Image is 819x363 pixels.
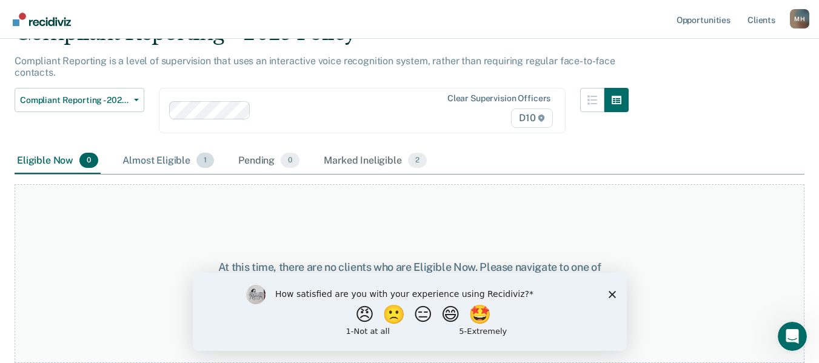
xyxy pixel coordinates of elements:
div: Pending0 [236,148,302,175]
div: M H [790,9,809,28]
span: 0 [281,153,299,168]
iframe: Survey by Kim from Recidiviz [193,273,627,351]
button: Profile dropdown button [790,9,809,28]
div: Eligible Now0 [15,148,101,175]
button: Compliant Reporting - 2025 Policy [15,88,144,112]
span: 1 [196,153,214,168]
div: Clear supervision officers [447,93,550,104]
span: 0 [79,153,98,168]
div: At this time, there are no clients who are Eligible Now. Please navigate to one of the other tabs. [212,261,607,287]
div: Marked Ineligible2 [321,148,429,175]
span: 2 [408,153,427,168]
span: Compliant Reporting - 2025 Policy [20,95,129,105]
span: D10 [511,108,553,128]
div: Almost Eligible1 [120,148,216,175]
p: Compliant Reporting is a level of supervision that uses an interactive voice recognition system, ... [15,55,615,78]
iframe: Intercom live chat [778,322,807,351]
img: Recidiviz [13,13,71,26]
